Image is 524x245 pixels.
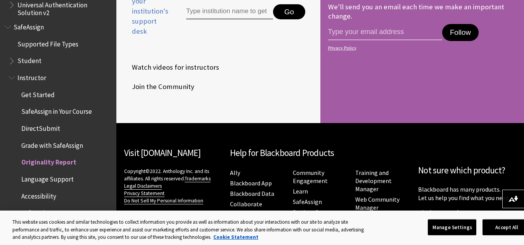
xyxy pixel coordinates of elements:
span: Student [17,55,42,65]
a: Collaborate [230,200,262,208]
span: Originality Report [21,156,76,166]
a: About Help [124,210,149,217]
button: Go [273,4,305,20]
a: Privacy Policy [328,45,514,51]
p: Blackboard has many products. Let us help you find what you need. [418,185,516,202]
span: SafeAssign in Your Course [21,105,92,116]
a: Watch videos for instructors [124,62,221,73]
a: Do Not Sell My Personal Information [124,197,203,204]
span: Join the Community [124,81,194,93]
span: Get Started [21,88,55,99]
a: Find My Product [418,208,469,217]
a: Join the Community [124,81,196,93]
a: Privacy Statement [124,190,164,197]
span: DirectSubmit [21,122,60,132]
a: Legal Disclaimers [124,183,162,190]
a: Training and Development Manager [355,169,392,193]
h2: Not sure which product? [418,164,516,177]
span: Language Support [21,173,74,183]
a: Web Community Manager [355,195,399,212]
a: Visit [DOMAIN_NAME] [124,147,201,158]
a: More information about your privacy, opens in a new tab [213,234,258,240]
span: SafeAssign [14,21,44,31]
p: We'll send you an email each time we make an important change. [328,2,504,21]
span: Supported File Types [17,38,78,48]
a: Community Engagement [293,169,328,185]
a: SafeAssign [293,198,322,206]
a: Blackboard Data [230,190,274,198]
span: SafeAssign FAQs [21,207,66,217]
p: Copyright©2022. Anthology Inc. and its affiliates. All rights reserved. [124,168,222,204]
a: Ally [230,169,240,177]
h2: Help for Blackboard Products [230,146,411,160]
span: Instructor [17,71,46,82]
input: email address [328,24,442,40]
span: Accessibility [21,190,56,200]
button: Follow [442,24,479,41]
nav: Book outline for Blackboard SafeAssign [5,21,112,236]
div: This website uses cookies and similar technologies to collect information you provide as well as ... [12,218,367,241]
span: Grade with SafeAssign [21,139,83,149]
input: Type institution name to get support [186,4,273,20]
button: Manage Settings [428,219,476,235]
a: Student Success [293,208,335,216]
span: Watch videos for instructors [124,62,219,73]
a: Blackboard App [230,179,272,187]
a: Trademarks [185,175,211,182]
a: Learn [293,187,308,195]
